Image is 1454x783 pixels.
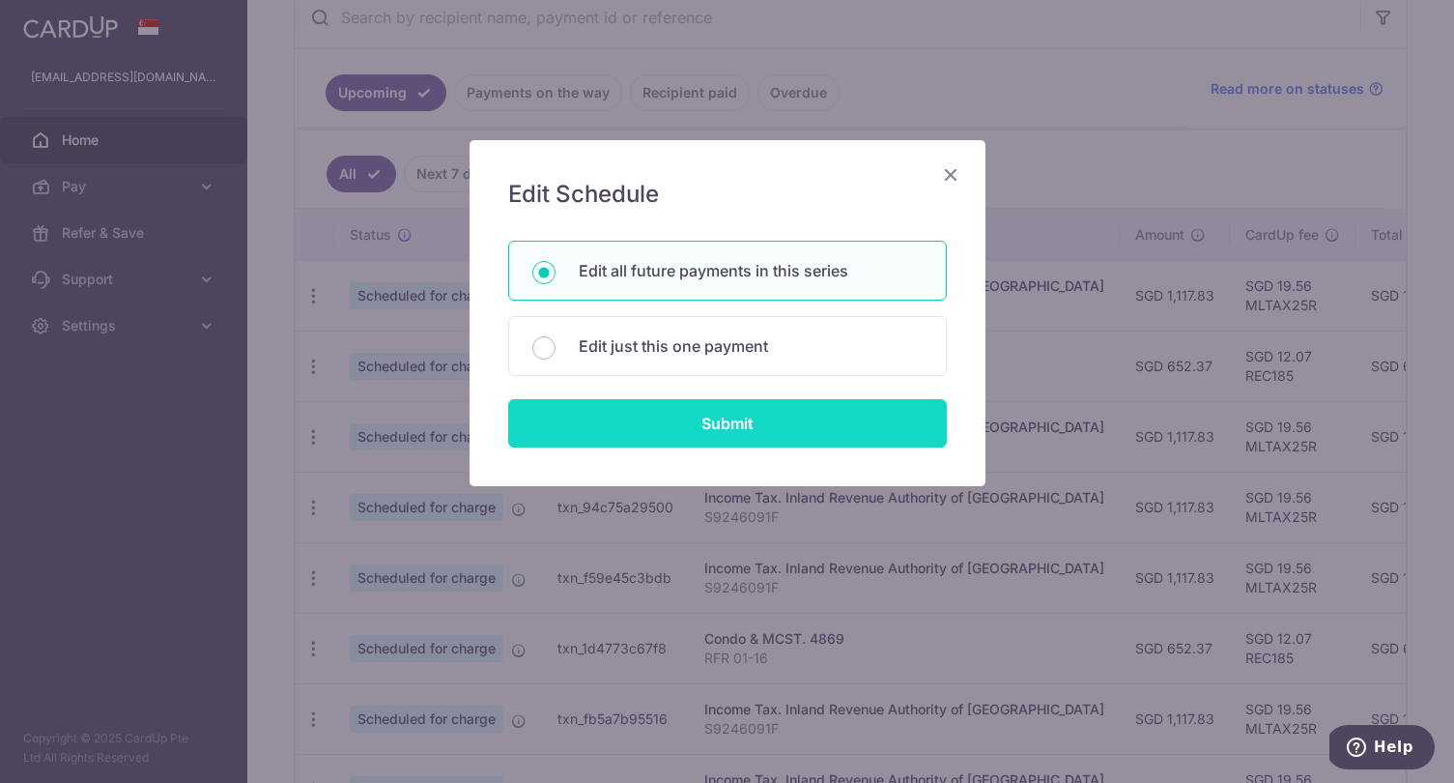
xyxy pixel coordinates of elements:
[939,163,962,187] button: Close
[579,334,923,358] p: Edit just this one payment
[508,179,947,210] h5: Edit Schedule
[1329,725,1435,773] iframe: Opens a widget where you can find more information
[579,259,923,282] p: Edit all future payments in this series
[508,399,947,448] input: Submit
